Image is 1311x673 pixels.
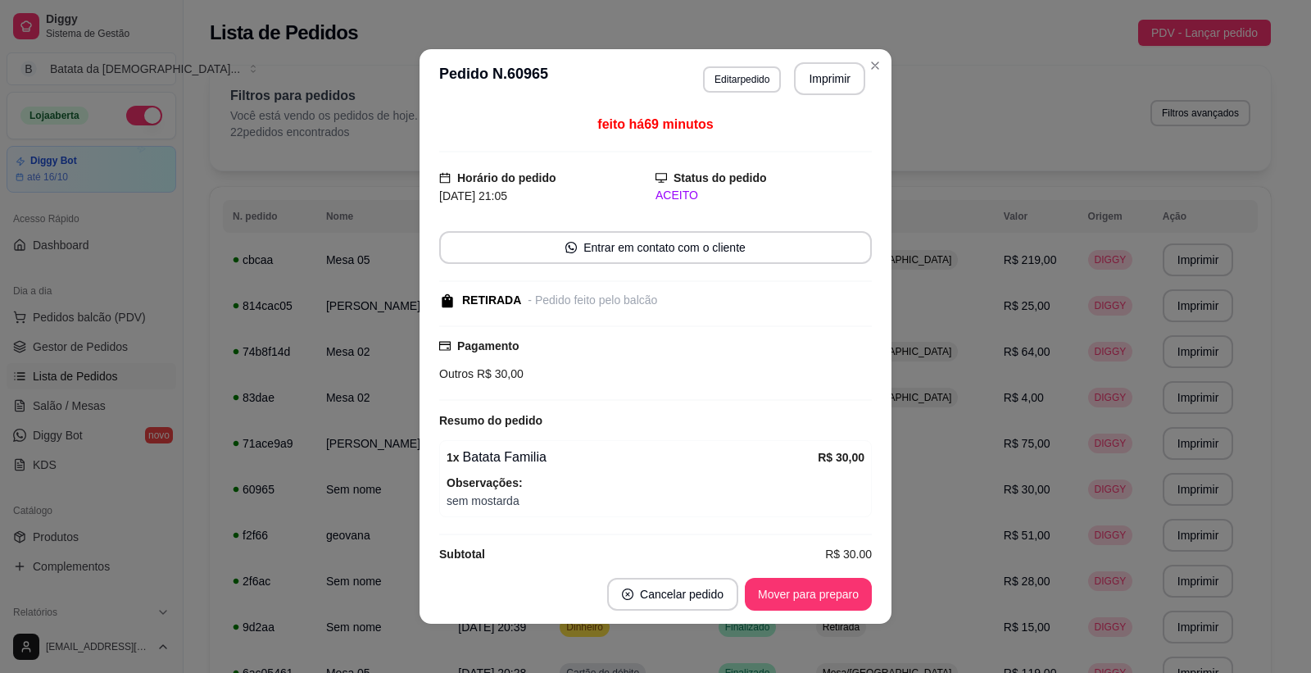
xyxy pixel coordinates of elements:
[745,578,872,611] button: Mover para preparo
[655,187,872,204] div: ACEITO
[447,476,523,489] strong: Observações:
[439,340,451,352] span: credit-card
[439,231,872,264] button: whats-appEntrar em contato com o cliente
[439,189,507,202] span: [DATE] 21:05
[457,171,556,184] strong: Horário do pedido
[439,414,542,427] strong: Resumo do pedido
[565,242,577,253] span: whats-app
[655,172,667,184] span: desktop
[825,545,872,563] span: R$ 30,00
[528,292,657,309] div: - Pedido feito pelo balcão
[622,589,633,600] span: close-circle
[462,292,521,309] div: RETIRADA
[703,66,781,93] button: Editarpedido
[607,578,738,611] button: close-circleCancelar pedido
[818,451,864,464] strong: R$ 30,00
[439,367,474,380] span: Outros
[439,172,451,184] span: calendar
[674,171,767,184] strong: Status do pedido
[439,548,485,561] strong: Subtotal
[794,62,865,95] button: Imprimir
[447,492,864,510] span: sem mostarda
[447,448,818,467] div: Batata Familia
[474,367,524,380] span: R$ 30,00
[862,52,888,79] button: Close
[597,117,713,131] span: feito há 69 minutos
[457,339,519,352] strong: Pagamento
[447,451,460,464] strong: 1 x
[439,62,548,95] h3: Pedido N. 60965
